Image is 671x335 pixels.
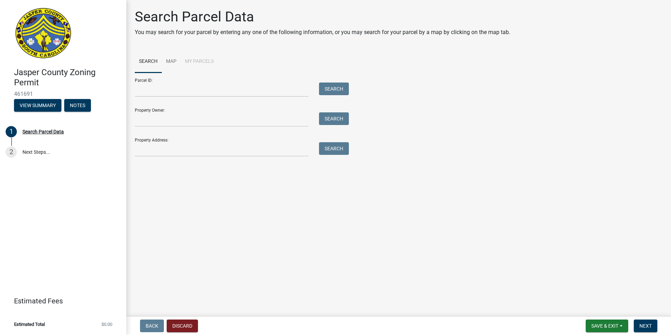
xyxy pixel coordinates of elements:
[6,126,17,137] div: 1
[634,320,657,332] button: Next
[135,28,510,37] p: You may search for your parcel by entering any one of the following information, or you may searc...
[146,323,158,329] span: Back
[135,8,510,25] h1: Search Parcel Data
[586,320,628,332] button: Save & Exit
[14,91,112,97] span: 461691
[591,323,618,329] span: Save & Exit
[64,99,91,112] button: Notes
[14,7,73,60] img: Jasper County, South Carolina
[319,83,349,95] button: Search
[6,146,17,158] div: 2
[162,51,181,73] a: Map
[14,322,45,327] span: Estimated Total
[319,142,349,155] button: Search
[639,323,652,329] span: Next
[14,99,61,112] button: View Summary
[22,129,64,134] div: Search Parcel Data
[14,103,61,109] wm-modal-confirm: Summary
[101,322,112,327] span: $0.00
[6,294,115,308] a: Estimated Fees
[135,51,162,73] a: Search
[14,67,121,88] h4: Jasper County Zoning Permit
[64,103,91,109] wm-modal-confirm: Notes
[140,320,164,332] button: Back
[319,112,349,125] button: Search
[167,320,198,332] button: Discard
